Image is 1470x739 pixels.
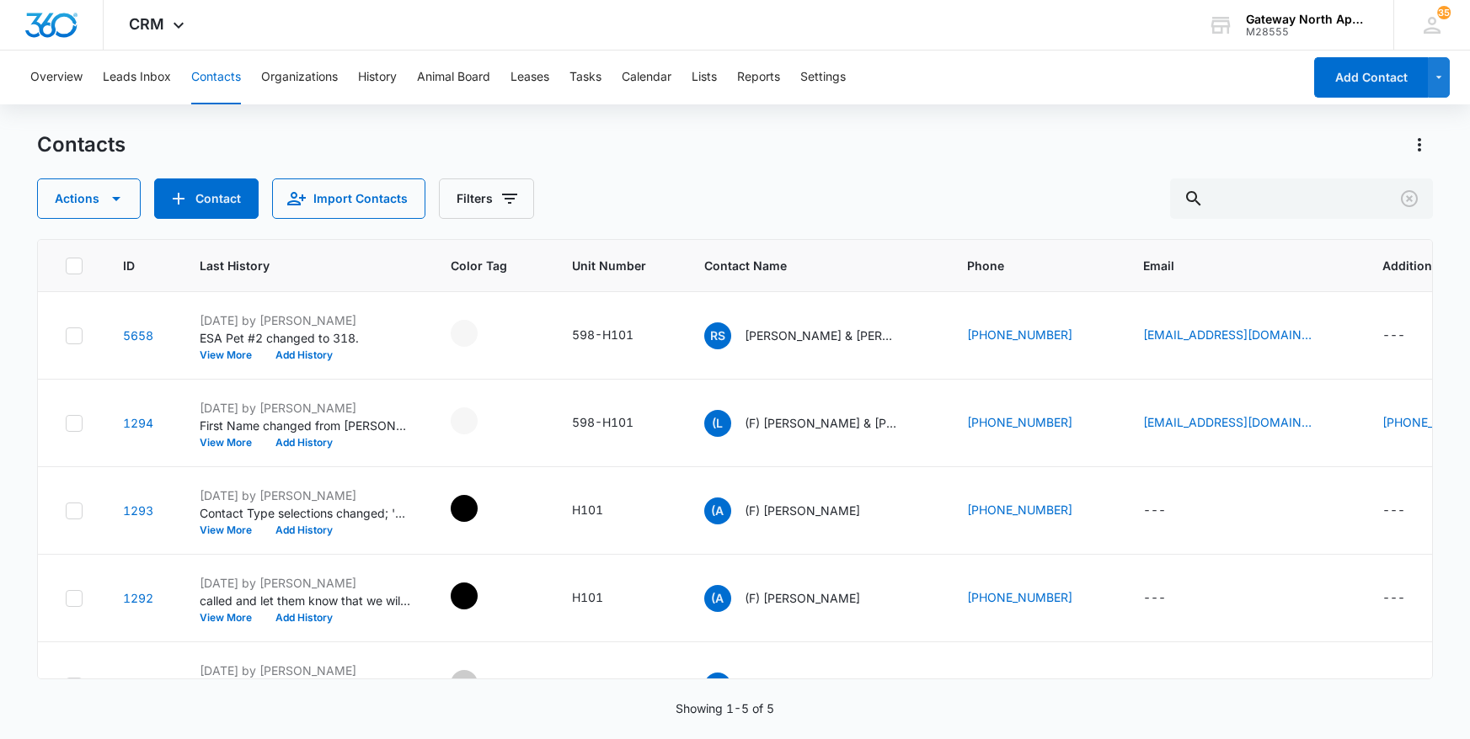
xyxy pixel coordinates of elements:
[129,15,164,33] span: CRM
[572,257,664,274] span: Unit Number
[264,613,345,623] button: Add History
[200,504,410,522] p: Contact Type selections changed; 'Current Resident' was removed and 'Former Resident' was added.
[154,178,259,219] button: Add Contact
[572,413,633,431] div: 598-H101
[1143,413,1312,431] a: [EMAIL_ADDRESS][DOMAIN_NAME]
[745,502,860,519] p: (F) [PERSON_NAME]
[967,588,1072,606] a: [PHONE_NUMBER]
[37,132,126,157] h1: Contacts
[676,699,774,717] p: Showing 1-5 of 5
[200,257,386,274] span: Last History
[704,322,927,349] div: Contact Name - Rachel Sylvia Goodman & Gloriann Marie Trujillo - Select to Edit Field
[967,588,1103,609] div: Phone - (253) 306-2264 - Select to Edit Field
[1382,501,1405,521] div: ---
[451,407,508,434] div: - - Select to Edit Field
[200,350,264,360] button: View More
[704,497,890,524] div: Contact Name - (F) Adam Kilgore - Select to Edit Field
[745,589,860,607] p: (F) [PERSON_NAME]
[967,413,1103,433] div: Phone - (720) 345-9636 - Select to Edit Field
[1143,501,1196,521] div: Email - - Select to Edit Field
[967,413,1072,431] a: [PHONE_NUMBER]
[451,495,508,522] div: - - Select to Edit Field
[704,585,890,612] div: Contact Name - (F) Alison Kilgore - Select to Edit Field
[1143,326,1342,346] div: Email - raegoodmanw@gmail.com - Select to Edit Field
[1382,588,1405,609] div: ---
[692,51,717,104] button: Lists
[1246,13,1369,26] div: account name
[510,51,549,104] button: Leases
[745,677,842,694] p: [PERSON_NAME]
[123,591,153,605] a: Navigate to contact details page for (F) Alison Kilgore
[37,178,141,219] button: Actions
[1382,501,1435,521] div: Additional Phone - - Select to Edit Field
[1406,131,1433,158] button: Actions
[572,501,633,521] div: Unit Number - H101 - Select to Edit Field
[704,673,872,699] div: Contact Name - Zack Brandon - Select to Edit Field
[704,257,902,274] span: Contact Name
[261,51,338,104] button: Organizations
[264,350,345,360] button: Add History
[622,51,671,104] button: Calendar
[800,51,846,104] button: Settings
[451,320,508,347] div: - - Select to Edit Field
[967,501,1072,518] a: [PHONE_NUMBER]
[123,257,135,274] span: ID
[704,322,731,349] span: RS
[1382,588,1435,609] div: Additional Phone - - Select to Edit Field
[572,676,625,696] div: Unit Number - - Select to Edit Field
[451,670,508,697] div: - - Select to Edit Field
[569,51,601,104] button: Tasks
[1246,26,1369,38] div: account id
[737,51,780,104] button: Reports
[123,416,153,430] a: Navigate to contact details page for (F) Logan Brandon & Allison Weller
[264,525,345,535] button: Add History
[200,311,410,329] p: [DATE] by [PERSON_NAME]
[967,676,1072,694] a: [PHONE_NUMBER]
[1143,501,1166,521] div: ---
[1143,326,1312,343] a: [EMAIL_ADDRESS][DOMAIN_NAME]
[967,257,1078,274] span: Phone
[1382,326,1405,346] div: ---
[1382,676,1435,696] div: Additional Phone - - Select to Edit Field
[417,51,490,104] button: Animal Board
[191,51,241,104] button: Contacts
[1143,588,1166,609] div: ---
[967,501,1103,521] div: Phone - (253) 732-2664 - Select to Edit Field
[572,588,603,606] div: H101
[1382,326,1435,346] div: Additional Phone - - Select to Edit Field
[1382,676,1405,696] div: ---
[1143,588,1196,609] div: Email - - Select to Edit Field
[572,326,633,343] div: 598-H101
[451,582,508,609] div: - - Select to Edit Field
[200,525,264,535] button: View More
[200,329,410,347] p: ESA Pet #2 changed to 318.
[451,257,507,274] span: Color Tag
[967,326,1072,343] a: [PHONE_NUMBER]
[439,178,534,219] button: Filters
[1170,178,1433,219] input: Search Contacts
[1143,676,1166,696] div: ---
[572,413,664,433] div: Unit Number - 598-H101 - Select to Edit Field
[1143,257,1318,274] span: Email
[200,486,410,504] p: [DATE] by [PERSON_NAME]
[704,410,927,437] div: Contact Name - (F) Logan Brandon & Allison Weller - Select to Edit Field
[1314,57,1428,98] button: Add Contact
[200,574,410,592] p: [DATE] by [PERSON_NAME]
[967,326,1103,346] div: Phone - (720) 450-2871 - Select to Edit Field
[745,327,896,344] p: [PERSON_NAME] & [PERSON_NAME]
[200,417,410,434] p: First Name changed from [PERSON_NAME] &amp; to (F) [PERSON_NAME] &amp;.
[200,613,264,623] button: View More
[745,414,896,432] p: (F) [PERSON_NAME] & [PERSON_NAME]
[572,676,595,696] div: ---
[1143,413,1342,433] div: Email - loganb3355@yahoo.com - Select to Edit Field
[1437,6,1451,19] span: 35
[1396,185,1423,212] button: Clear
[200,592,410,609] p: called and let them know that we will still be locking off building H [DATE] since our roofers we...
[358,51,397,104] button: History
[1143,676,1196,696] div: Email - - Select to Edit Field
[30,51,83,104] button: Overview
[704,585,731,612] span: (A
[1437,6,1451,19] div: notifications count
[200,438,264,448] button: View More
[200,662,410,679] p: [DATE] by [PERSON_NAME]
